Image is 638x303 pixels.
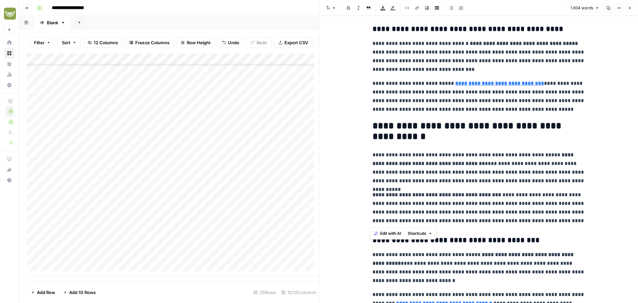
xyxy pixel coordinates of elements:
[4,164,15,175] button: What's new?
[47,19,58,26] div: Blank
[34,39,45,46] span: Filter
[251,287,279,298] div: 25 Rows
[4,175,15,186] button: Help + Support
[257,39,267,46] span: Redo
[4,80,15,90] a: Settings
[135,39,169,46] span: Freeze Columns
[4,165,14,175] div: What's new?
[125,37,174,48] button: Freeze Columns
[568,4,602,12] button: 1.834 words
[228,39,239,46] span: Undo
[218,37,244,48] button: Undo
[4,37,15,48] a: Home
[62,39,70,46] span: Sort
[57,37,81,48] button: Sort
[83,37,122,48] button: 12 Columns
[405,229,435,238] button: Shortcuts
[4,154,15,164] a: AirOps Academy
[380,230,401,236] span: Edit with AI
[4,69,15,80] a: Usage
[94,39,118,46] span: 12 Columns
[4,59,15,69] a: Your Data
[4,5,15,22] button: Workspace: Evergreen Media
[284,39,308,46] span: Export CSV
[37,289,55,296] span: Add Row
[279,287,319,298] div: 12/12 Columns
[30,37,55,48] button: Filter
[274,37,312,48] button: Export CSV
[246,37,271,48] button: Redo
[4,48,15,59] a: Browse
[34,16,71,29] a: Blank
[27,287,59,298] button: Add Row
[187,39,211,46] span: Row Height
[372,229,404,238] button: Edit with AI
[4,8,16,20] img: Evergreen Media Logo
[176,37,215,48] button: Row Height
[571,5,593,11] span: 1.834 words
[69,289,96,296] span: Add 10 Rows
[408,230,426,236] span: Shortcuts
[59,287,100,298] button: Add 10 Rows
